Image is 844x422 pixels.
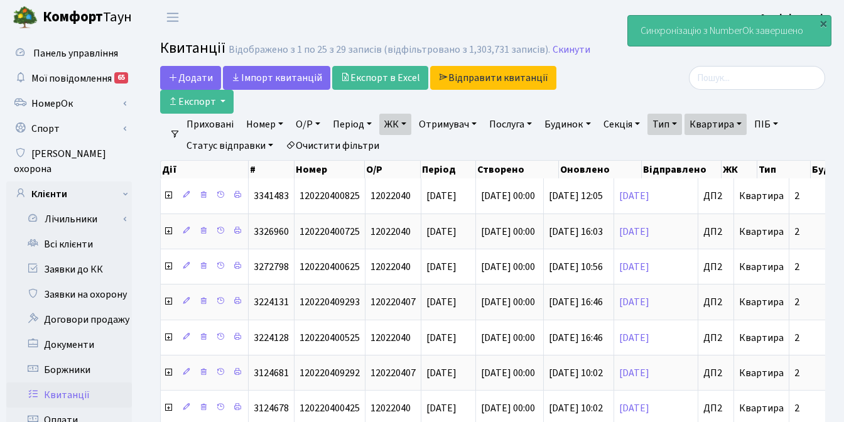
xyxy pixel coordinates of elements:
a: Номер [241,114,288,135]
span: [DATE] [426,189,457,203]
a: Статус відправки [181,135,278,156]
a: Відправити квитанції [430,66,556,90]
a: НомерОк [6,91,132,116]
span: 3341483 [254,189,289,203]
span: 120220400825 [300,189,360,203]
a: [DATE] [619,225,649,239]
span: [DATE] 00:00 [481,295,535,309]
span: ДП2 [703,262,728,272]
th: # [249,161,295,178]
b: Адміністрація [760,11,829,24]
span: [DATE] [426,331,457,345]
span: 120220409293 [300,295,360,309]
span: [DATE] 10:02 [549,401,603,415]
div: Cинхронізацію з NumberOk завершено [628,16,831,46]
span: [DATE] [426,366,457,380]
span: ДП2 [703,403,728,413]
span: 3224131 [254,295,289,309]
span: [DATE] 16:03 [549,225,603,239]
a: Квитанції [6,382,132,408]
span: 2 [794,366,799,380]
span: 3224128 [254,331,289,345]
span: Квартира [739,331,784,345]
span: [DATE] [426,225,457,239]
input: Пошук... [689,66,825,90]
span: Додати [168,71,213,85]
span: Квартира [739,260,784,274]
span: 120220400725 [300,225,360,239]
span: 120220400525 [300,331,360,345]
th: Період [421,161,477,178]
span: 2 [794,331,799,345]
span: Мої повідомлення [31,72,112,85]
span: [DATE] 10:56 [549,260,603,274]
span: 120220407 [371,295,416,309]
a: [PERSON_NAME] охорона [6,141,132,181]
th: Створено [476,161,559,178]
span: 3124678 [254,401,289,415]
span: ДП2 [703,333,728,343]
a: ПІБ [749,114,783,135]
span: 2 [794,189,799,203]
span: 2 [794,401,799,415]
a: [DATE] [619,295,649,309]
span: Квартира [739,366,784,380]
a: Очистити фільтри [281,135,384,156]
span: [DATE] 10:02 [549,366,603,380]
a: Клієнти [6,181,132,207]
a: Додати [160,66,221,90]
span: 3272798 [254,260,289,274]
a: ЖК [379,114,411,135]
a: Лічильники [14,207,132,232]
a: [DATE] [619,331,649,345]
span: Квартира [739,225,784,239]
span: [DATE] 00:00 [481,225,535,239]
a: Отримувач [414,114,482,135]
span: [DATE] 16:46 [549,331,603,345]
span: [DATE] 00:00 [481,366,535,380]
a: Квартира [684,114,747,135]
a: Послуга [484,114,537,135]
span: Квитанції [160,37,225,59]
span: 3326960 [254,225,289,239]
a: Панель управління [6,41,132,66]
th: Дії [161,161,249,178]
div: 65 [114,72,128,84]
span: [DATE] 00:00 [481,260,535,274]
th: Номер [295,161,365,178]
th: Відправлено [642,161,722,178]
th: Тип [757,161,810,178]
button: Переключити навігацію [157,7,188,28]
div: × [817,17,830,30]
a: Тип [647,114,682,135]
a: Заявки на охорону [6,282,132,307]
a: Приховані [181,114,239,135]
span: [DATE] 00:00 [481,401,535,415]
span: Таун [43,7,132,28]
a: Договори продажу [6,307,132,332]
span: ДП2 [703,227,728,237]
span: [DATE] 12:05 [549,189,603,203]
a: Адміністрація [760,10,829,25]
th: Оновлено [559,161,642,178]
span: 2 [794,225,799,239]
span: [DATE] [426,260,457,274]
span: Квартира [739,295,784,309]
th: ЖК [722,161,757,178]
span: [DATE] 16:46 [549,295,603,309]
span: 12022040 [371,189,411,203]
a: Всі клієнти [6,232,132,257]
span: 120220409292 [300,366,360,380]
span: ДП2 [703,297,728,307]
span: 12022040 [371,260,411,274]
span: 120220400625 [300,260,360,274]
span: [DATE] [426,401,457,415]
span: 120220400425 [300,401,360,415]
span: 12022040 [371,331,411,345]
a: Заявки до КК [6,257,132,282]
a: Документи [6,332,132,357]
span: 120220407 [371,366,416,380]
a: Експорт в Excel [332,66,428,90]
span: ДП2 [703,368,728,378]
span: [DATE] 00:00 [481,331,535,345]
